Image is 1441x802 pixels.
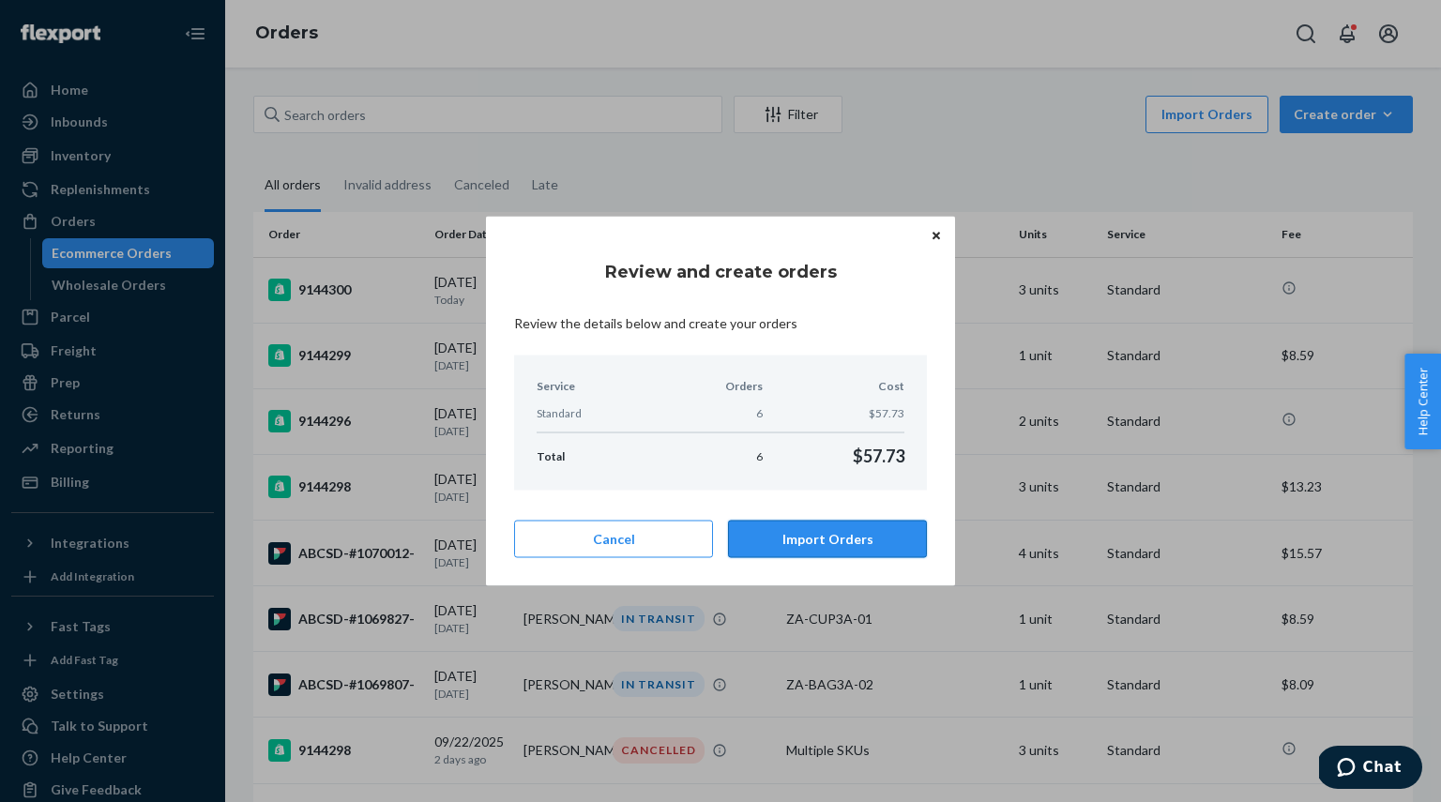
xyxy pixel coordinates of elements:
[514,521,713,558] button: Cancel
[728,521,927,558] button: Import Orders
[763,404,904,432] td: $57.73
[927,225,946,246] button: Close
[763,377,904,404] th: Cost
[537,377,660,404] th: Service
[514,259,927,283] h4: Review and create orders
[660,432,764,468] td: 6
[660,377,764,404] th: Orders
[537,404,660,432] td: Standard
[537,432,660,468] td: Total
[44,13,83,30] span: Chat
[514,313,927,332] p: Review the details below and create your orders
[763,432,904,468] td: $57.73
[660,404,764,432] td: 6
